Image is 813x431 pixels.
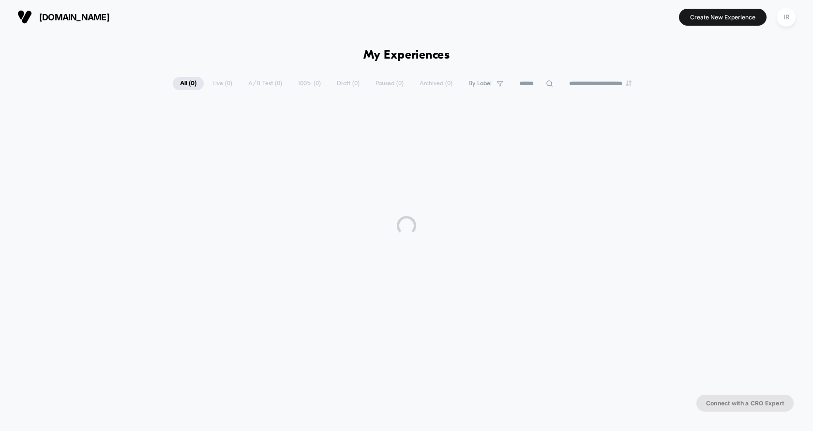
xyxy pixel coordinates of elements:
[774,7,798,27] button: IR
[696,395,794,412] button: Connect with a CRO Expert
[173,77,204,90] span: All ( 0 )
[15,9,112,25] button: [DOMAIN_NAME]
[777,8,796,27] div: IR
[679,9,767,26] button: Create New Experience
[363,48,450,62] h1: My Experiences
[17,10,32,24] img: Visually logo
[39,12,109,22] span: [DOMAIN_NAME]
[626,80,632,86] img: end
[468,80,492,87] span: By Label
